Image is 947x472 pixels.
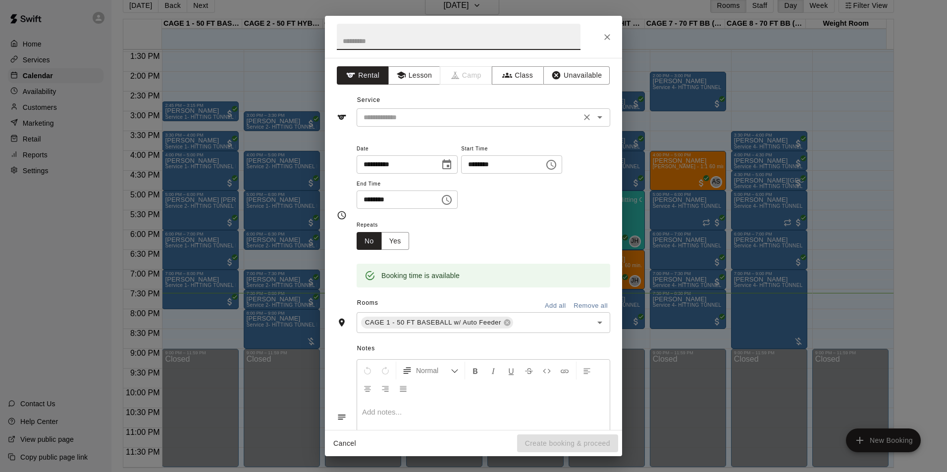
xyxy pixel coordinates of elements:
button: Insert Link [556,362,573,379]
button: Add all [539,298,571,314]
button: No [357,232,382,250]
span: Normal [416,366,451,376]
span: Repeats [357,219,417,232]
span: Notes [357,341,610,357]
button: Remove all [571,298,610,314]
button: Format Underline [503,362,520,379]
button: Justify Align [395,379,412,397]
button: Unavailable [543,66,610,85]
button: Yes [381,232,409,250]
button: Open [593,110,607,124]
button: Left Align [579,362,595,379]
div: outlined button group [357,232,409,250]
button: Choose date, selected date is Aug 15, 2025 [437,155,457,175]
span: End Time [357,178,458,191]
svg: Notes [337,412,347,422]
svg: Service [337,112,347,122]
button: Formatting Options [398,362,463,379]
svg: Timing [337,210,347,220]
div: Booking time is available [381,267,460,284]
button: Cancel [329,434,361,453]
span: CAGE 1 - 50 FT BASEBALL w/ Auto Feeder [361,318,505,328]
button: Open [593,316,607,330]
button: Close [598,28,616,46]
button: Class [492,66,544,85]
span: Rooms [357,299,378,306]
button: Choose time, selected time is 9:00 PM [437,190,457,210]
span: Service [357,96,380,103]
button: Center Align [359,379,376,397]
button: Clear [580,110,594,124]
button: Format Italics [485,362,502,379]
span: Start Time [461,142,562,156]
button: Lesson [388,66,440,85]
button: Rental [337,66,389,85]
span: Date [357,142,458,156]
button: Choose time, selected time is 8:00 PM [541,155,561,175]
svg: Rooms [337,318,347,328]
button: Format Bold [467,362,484,379]
button: Redo [377,362,394,379]
button: Right Align [377,379,394,397]
button: Undo [359,362,376,379]
span: Camps can only be created in the Services page [440,66,492,85]
button: Insert Code [538,362,555,379]
div: CAGE 1 - 50 FT BASEBALL w/ Auto Feeder [361,317,513,329]
button: Format Strikethrough [521,362,537,379]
